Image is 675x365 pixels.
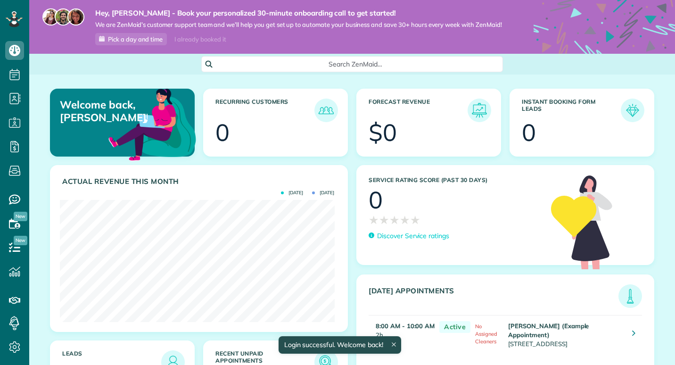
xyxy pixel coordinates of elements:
[400,212,410,228] span: ★
[369,121,397,144] div: $0
[410,212,420,228] span: ★
[369,99,468,122] h3: Forecast Revenue
[107,78,198,169] img: dashboard_welcome-42a62b7d889689a78055ac9021e634bf52bae3f8056760290aed330b23ab8690.png
[95,21,502,29] span: We are ZenMaid’s customer support team and we’ll help you get set up to automate your business an...
[369,212,379,228] span: ★
[108,35,163,43] span: Pick a day and time
[312,191,334,195] span: [DATE]
[369,315,435,354] td: 2h
[62,177,338,186] h3: Actual Revenue this month
[377,231,449,241] p: Discover Service ratings
[278,336,401,354] div: Login successful. Welcome back!
[376,322,435,330] strong: 8:00 AM - 10:00 AM
[215,99,314,122] h3: Recurring Customers
[439,321,470,333] span: Active
[317,101,336,120] img: icon_recurring_customers-cf858462ba22bcd05b5a5880d41d6543d210077de5bb9ebc9590e49fd87d84ed.png
[14,236,27,245] span: New
[522,121,536,144] div: 0
[60,99,148,124] p: Welcome back, [PERSON_NAME]!
[389,212,400,228] span: ★
[470,101,489,120] img: icon_forecast_revenue-8c13a41c7ed35a8dcfafea3cbb826a0462acb37728057bba2d056411b612bbbe.png
[369,231,449,241] a: Discover Service ratings
[522,99,621,122] h3: Instant Booking Form Leads
[281,191,303,195] span: [DATE]
[621,287,640,306] img: icon_todays_appointments-901f7ab196bb0bea1936b74009e4eb5ffbc2d2711fa7634e0d609ed5ef32b18b.png
[369,177,542,183] h3: Service Rating score (past 30 days)
[95,8,502,18] strong: Hey, [PERSON_NAME] - Book your personalized 30-minute onboarding call to get started!
[369,188,383,212] div: 0
[55,8,72,25] img: jorge-587dff0eeaa6aab1f244e6dc62b8924c3b6ad411094392a53c71c6c4a576187d.jpg
[475,323,497,345] span: No Assigned Cleaners
[506,315,625,354] td: [STREET_ADDRESS]
[169,33,231,45] div: I already booked it
[14,212,27,221] span: New
[42,8,59,25] img: maria-72a9807cf96188c08ef61303f053569d2e2a8a1cde33d635c8a3ac13582a053d.jpg
[369,287,618,308] h3: [DATE] Appointments
[508,322,589,339] strong: [PERSON_NAME] (Example Appointment)
[215,121,230,144] div: 0
[95,33,167,45] a: Pick a day and time
[623,101,642,120] img: icon_form_leads-04211a6a04a5b2264e4ee56bc0799ec3eb69b7e499cbb523a139df1d13a81ae0.png
[67,8,84,25] img: michelle-19f622bdf1676172e81f8f8fba1fb50e276960ebfe0243fe18214015130c80e4.jpg
[379,212,389,228] span: ★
